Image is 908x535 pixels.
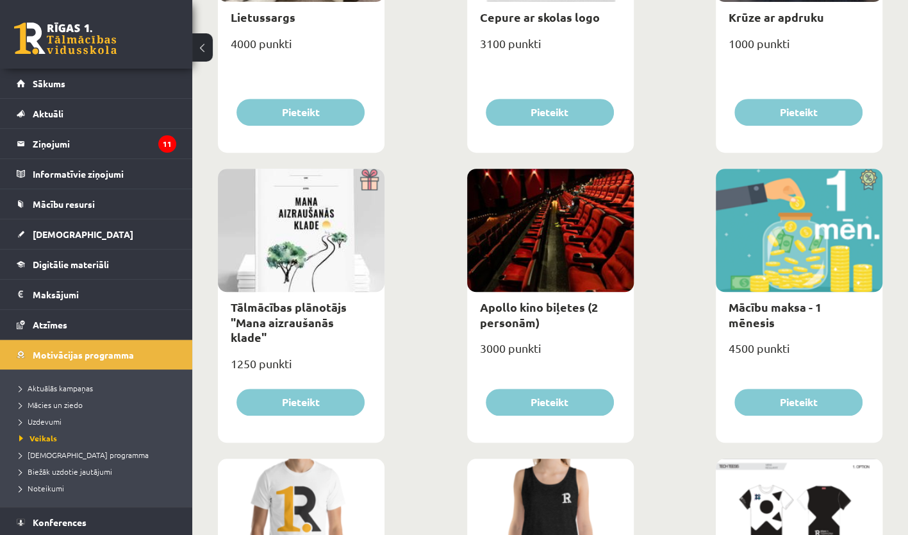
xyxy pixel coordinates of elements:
button: Pieteikt [734,99,863,126]
a: Uzdevumi [19,416,179,427]
a: Mācību maksa - 1 mēnesis [729,300,821,329]
span: Veikals [19,433,57,443]
legend: Ziņojumi [33,129,176,158]
a: Cepure ar skolas logo [480,10,600,24]
span: Sākums [33,78,65,89]
a: [DEMOGRAPHIC_DATA] [17,219,176,249]
button: Pieteikt [236,99,365,126]
a: Informatīvie ziņojumi [17,159,176,189]
a: Ziņojumi11 [17,129,176,158]
a: Lietussargs [231,10,295,24]
a: Sākums [17,69,176,98]
button: Pieteikt [486,99,614,126]
a: Krūze ar apdruku [729,10,824,24]
div: 3000 punkti [467,337,634,369]
span: Motivācijas programma [33,349,134,361]
a: Aktuālās kampaņas [19,382,179,394]
a: [DEMOGRAPHIC_DATA] programma [19,449,179,461]
i: 11 [158,135,176,153]
span: Konferences [33,516,87,528]
a: Mācies un ziedo [19,399,179,411]
div: 1250 punkti [218,353,384,385]
span: Atzīmes [33,319,67,330]
img: Dāvana ar pārsteigumu [356,169,384,191]
span: Uzdevumi [19,416,62,427]
a: Aktuāli [17,99,176,128]
button: Pieteikt [486,389,614,416]
img: Atlaide [854,169,882,191]
div: 3100 punkti [467,33,634,65]
button: Pieteikt [734,389,863,416]
a: Atzīmes [17,310,176,339]
button: Pieteikt [236,389,365,416]
a: Mācību resursi [17,189,176,219]
a: Motivācijas programma [17,340,176,369]
a: Digitālie materiāli [17,250,176,279]
span: [DEMOGRAPHIC_DATA] [33,228,133,240]
a: Maksājumi [17,280,176,309]
span: Aktuālās kampaņas [19,383,93,393]
div: 4000 punkti [218,33,384,65]
a: Noteikumi [19,482,179,494]
span: Mācies un ziedo [19,400,83,410]
span: [DEMOGRAPHIC_DATA] programma [19,450,149,460]
span: Biežāk uzdotie jautājumi [19,466,112,477]
a: Veikals [19,432,179,444]
div: 1000 punkti [716,33,882,65]
span: Digitālie materiāli [33,259,109,270]
a: Tālmācības plānotājs "Mana aizraušanās klade" [231,300,347,344]
span: Mācību resursi [33,198,95,210]
a: Biežāk uzdotie jautājumi [19,466,179,477]
span: Noteikumi [19,483,64,493]
a: Apollo kino biļetes (2 personām) [480,300,598,329]
a: Rīgas 1. Tālmācības vidusskola [14,22,117,55]
legend: Maksājumi [33,280,176,309]
div: 4500 punkti [716,337,882,369]
legend: Informatīvie ziņojumi [33,159,176,189]
span: Aktuāli [33,108,63,119]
